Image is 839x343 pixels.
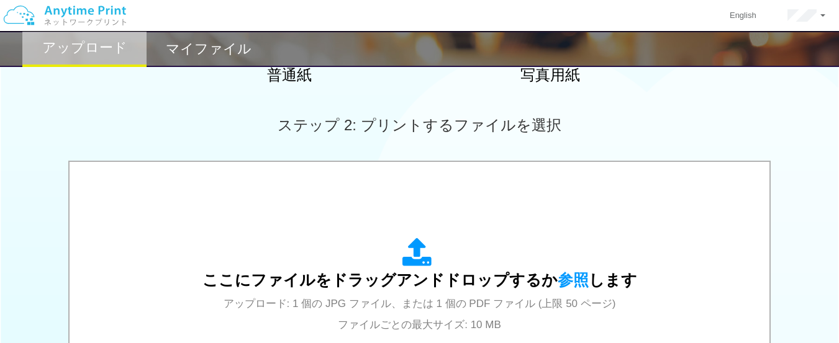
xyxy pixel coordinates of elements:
[166,42,252,56] h2: マイファイル
[278,117,561,133] span: ステップ 2: プリントするファイルを選択
[181,67,398,83] h2: 普通紙
[42,40,127,55] h2: アップロード
[202,271,637,288] span: ここにファイルをドラッグアンドドロップするか します
[442,67,659,83] h2: 写真用紙
[224,298,616,331] span: アップロード: 1 個の JPG ファイル、または 1 個の PDF ファイル (上限 50 ページ) ファイルごとの最大サイズ: 10 MB
[558,271,589,288] span: 参照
